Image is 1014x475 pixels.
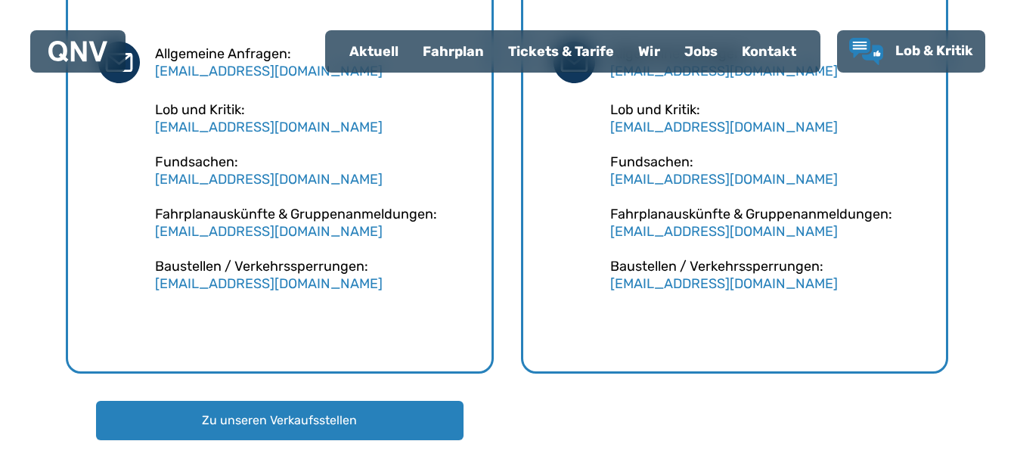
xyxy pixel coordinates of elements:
[411,32,496,71] a: Fahrplan
[610,154,916,188] div: Fundsachen:
[155,154,461,188] div: Fundsachen:
[155,101,461,135] div: Lob und Kritik:
[155,223,383,240] a: [EMAIL_ADDRESS][DOMAIN_NAME]
[155,206,461,240] div: Fahrplanauskünfte & Gruppenanmeldungen:
[610,101,916,135] div: Lob und Kritik:
[48,36,107,67] a: QNV Logo
[155,275,383,292] a: [EMAIL_ADDRESS][DOMAIN_NAME]
[610,275,838,292] a: [EMAIL_ADDRESS][DOMAIN_NAME]
[672,32,730,71] a: Jobs
[610,223,838,240] a: [EMAIL_ADDRESS][DOMAIN_NAME]
[610,63,838,79] a: [EMAIL_ADDRESS][DOMAIN_NAME]
[155,63,383,79] a: [EMAIL_ADDRESS][DOMAIN_NAME]
[610,258,916,292] div: Baustellen / Verkehrssperrungen:
[730,32,808,71] a: Kontakt
[155,258,461,292] div: Baustellen / Verkehrssperrungen:
[496,32,626,71] a: Tickets & Tarife
[155,119,383,135] a: [EMAIL_ADDRESS][DOMAIN_NAME]
[849,38,973,65] a: Lob & Kritik
[610,119,838,135] a: [EMAIL_ADDRESS][DOMAIN_NAME]
[610,206,916,240] div: Fahrplanauskünfte & Gruppenanmeldungen:
[155,45,461,79] div: Allgemeine Anfragen:
[610,171,838,188] a: [EMAIL_ADDRESS][DOMAIN_NAME]
[895,42,973,59] span: Lob & Kritik
[337,32,411,71] a: Aktuell
[96,401,464,440] button: Zu unseren Verkaufsstellen
[155,171,383,188] a: [EMAIL_ADDRESS][DOMAIN_NAME]
[626,32,672,71] a: Wir
[48,41,107,62] img: QNV Logo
